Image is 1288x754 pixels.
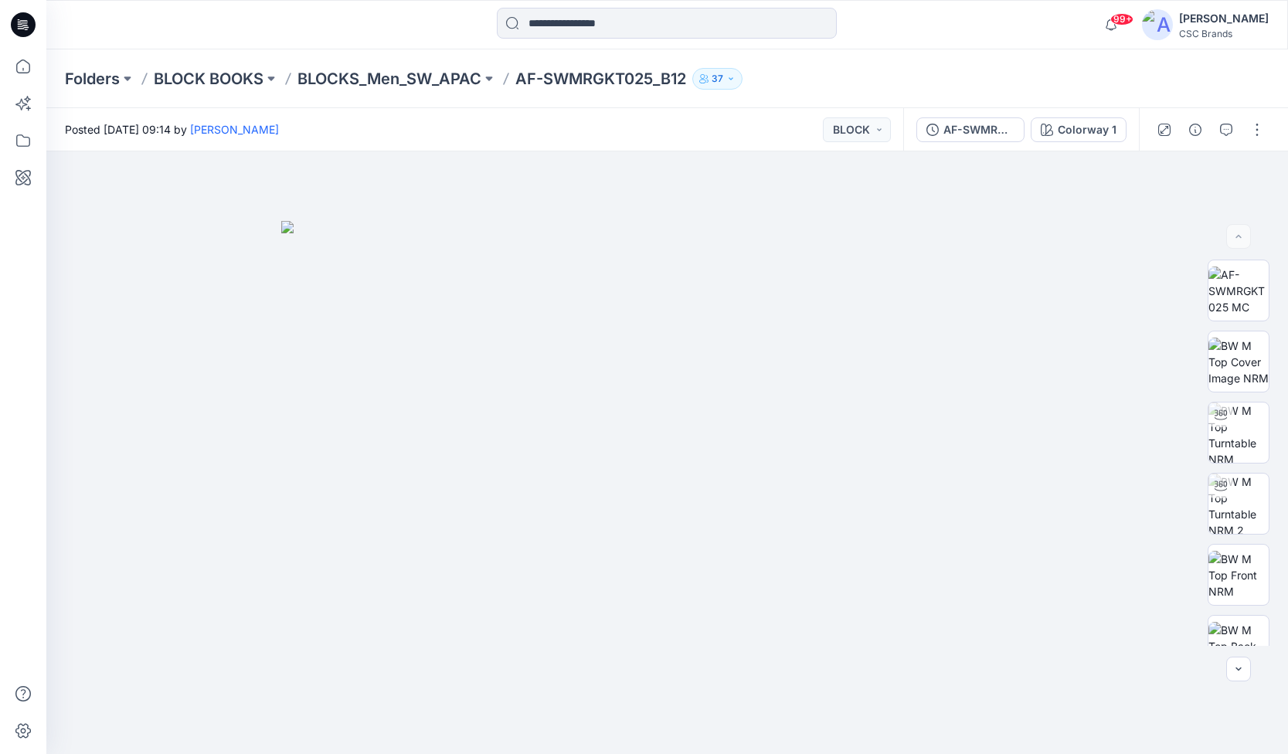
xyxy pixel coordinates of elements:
[65,68,120,90] a: Folders
[712,70,723,87] p: 37
[515,68,686,90] p: AF-SWMRGKT025_B12
[154,68,263,90] a: BLOCK BOOKS
[916,117,1025,142] button: AF-SWMRGKT025_B12
[1208,402,1269,463] img: BW M Top Turntable NRM
[1208,551,1269,599] img: BW M Top Front NRM
[692,68,743,90] button: 37
[1183,117,1208,142] button: Details
[297,68,481,90] a: BLOCKS_Men_SW_APAC
[1058,121,1116,138] div: Colorway 1
[190,123,279,136] a: [PERSON_NAME]
[65,121,279,138] span: Posted [DATE] 09:14 by
[1208,622,1269,671] img: BW M Top Back NRM
[1110,13,1133,25] span: 99+
[1208,267,1269,315] img: AF-SWMRGKT025 MC
[1208,474,1269,534] img: BW M Top Turntable NRM 2
[281,221,1054,754] img: eyJhbGciOiJIUzI1NiIsImtpZCI6IjAiLCJzbHQiOiJzZXMiLCJ0eXAiOiJKV1QifQ.eyJkYXRhIjp7InR5cGUiOiJzdG9yYW...
[1179,28,1269,39] div: CSC Brands
[1142,9,1173,40] img: avatar
[943,121,1014,138] div: AF-SWMRGKT025_B12
[1179,9,1269,28] div: [PERSON_NAME]
[1208,338,1269,386] img: BW M Top Cover Image NRM
[1031,117,1127,142] button: Colorway 1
